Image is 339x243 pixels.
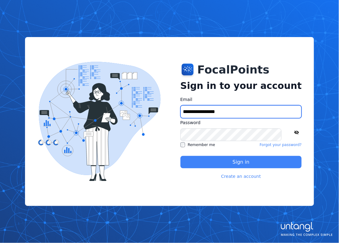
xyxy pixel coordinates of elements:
h1: FocalPoints [197,64,270,76]
a: Create an account [221,173,261,179]
h2: Sign in to your account [180,80,302,91]
label: Remember me [180,142,215,147]
a: Forgot your password? [260,142,302,147]
label: Email [180,96,302,103]
label: Password [180,119,302,126]
input: Remember me [180,142,185,147]
button: Sign in [180,156,302,168]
